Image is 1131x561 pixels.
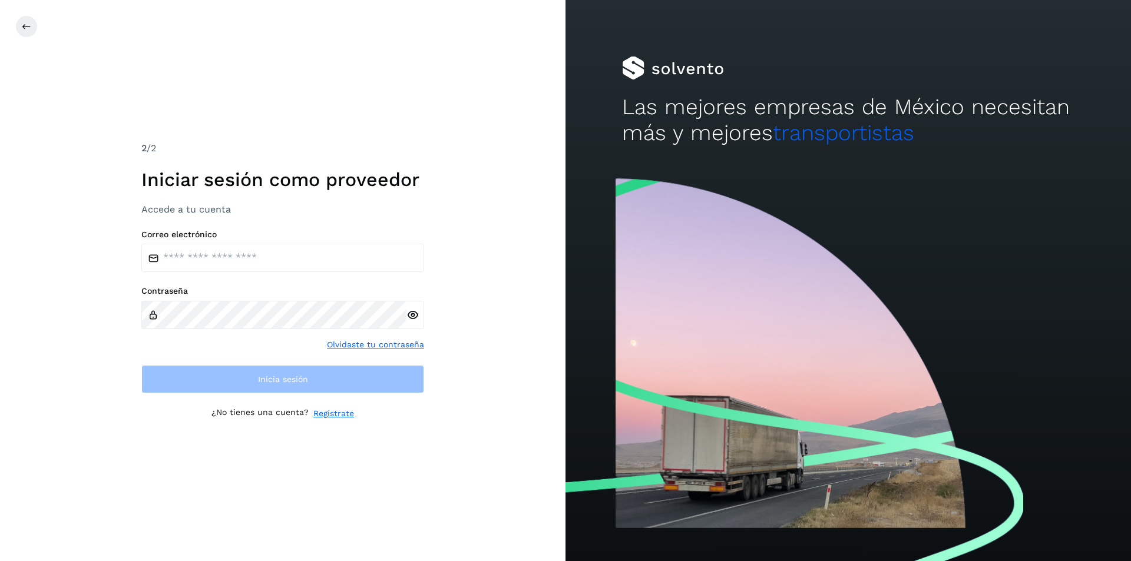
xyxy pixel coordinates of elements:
span: 2 [141,142,147,154]
label: Correo electrónico [141,230,424,240]
span: Inicia sesión [258,375,308,383]
label: Contraseña [141,286,424,296]
a: Regístrate [313,407,354,420]
span: transportistas [773,120,914,145]
h2: Las mejores empresas de México necesitan más y mejores [622,94,1074,147]
h1: Iniciar sesión como proveedor [141,168,424,191]
a: Olvidaste tu contraseña [327,338,424,351]
p: ¿No tienes una cuenta? [211,407,309,420]
h3: Accede a tu cuenta [141,204,424,215]
button: Inicia sesión [141,365,424,393]
div: /2 [141,141,424,155]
